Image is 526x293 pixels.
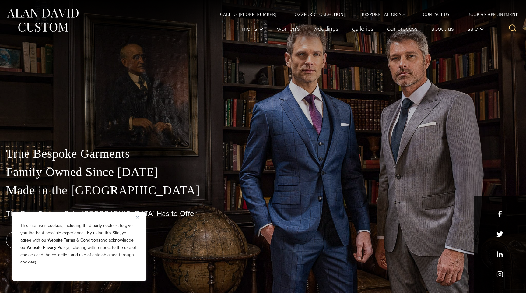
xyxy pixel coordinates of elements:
h1: The Best Custom Suits [GEOGRAPHIC_DATA] Has to Offer [6,209,520,218]
a: Book an Appointment [458,12,520,16]
button: View Search Form [505,21,520,36]
a: book an appointment [6,232,91,249]
p: True Bespoke Garments Family Owned Since [DATE] Made in the [GEOGRAPHIC_DATA] [6,145,520,199]
a: About Us [425,23,461,35]
a: Bespoke Tailoring [352,12,414,16]
img: Close [136,216,139,219]
a: Website Privacy Policy [27,244,68,251]
a: Oxxford Collection [286,12,352,16]
a: Galleries [345,23,380,35]
p: This site uses cookies, including third party cookies, to give you the best possible experience. ... [20,222,138,266]
nav: Secondary Navigation [211,12,520,16]
span: Men’s [242,26,263,32]
a: Women’s [270,23,307,35]
a: Call Us [PHONE_NUMBER] [211,12,286,16]
a: weddings [307,23,345,35]
span: Sale [468,26,484,32]
a: Our Process [380,23,425,35]
nav: Primary Navigation [235,23,487,35]
a: Website Terms & Conditions [48,237,100,243]
img: Alan David Custom [6,7,79,34]
button: Close [136,214,143,221]
a: Contact Us [414,12,458,16]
